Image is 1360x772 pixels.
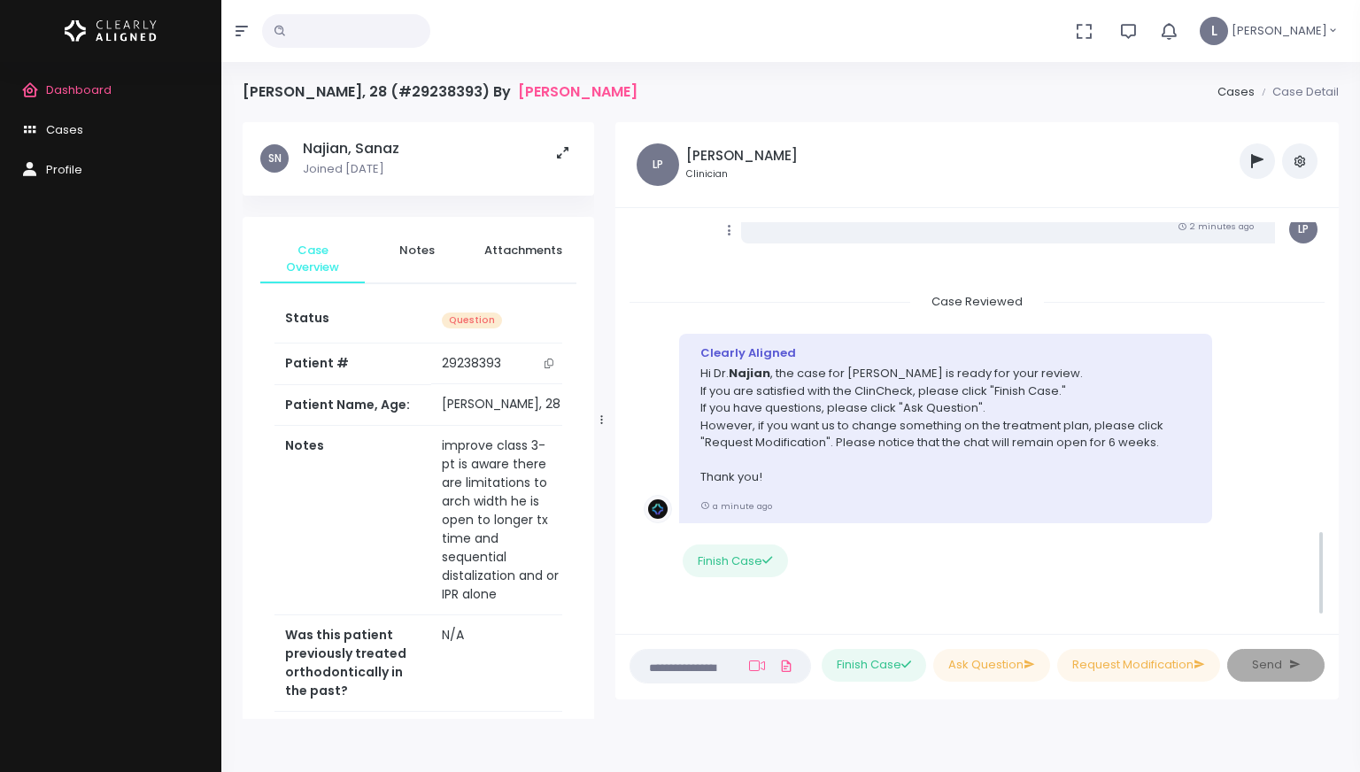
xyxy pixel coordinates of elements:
b: Najian [729,365,770,382]
a: Add Files [776,650,797,682]
li: Case Detail [1255,83,1339,101]
th: Patient Name, Age: [274,384,431,425]
span: L [1200,17,1228,45]
span: Dashboard [46,81,112,98]
span: Case Overview [274,242,351,276]
div: scrollable content [630,222,1325,616]
span: Case Reviewed [910,288,1044,315]
td: 29238393 [431,344,572,384]
small: a minute ago [700,500,772,512]
a: [PERSON_NAME] [518,83,637,100]
span: Profile [46,161,82,178]
img: Logo Horizontal [65,12,157,50]
small: 2 minutes ago [1178,220,1254,232]
p: Hi Dr. , the case for [PERSON_NAME] is ready for your review. If you are satisfied with the ClinC... [700,365,1192,486]
a: Cases [1217,83,1255,100]
h5: [PERSON_NAME] [686,148,798,164]
th: Status [274,298,431,344]
td: N/A [431,614,572,711]
span: Question [442,313,502,329]
div: Clearly Aligned [700,344,1192,362]
h4: [PERSON_NAME], 28 (#29238393) By [243,83,637,100]
a: Add Loom Video [746,659,769,673]
span: Cases [46,121,83,138]
span: [PERSON_NAME] [1232,22,1327,40]
span: LP [1289,215,1317,243]
td: [PERSON_NAME], 28 [431,384,572,425]
h5: Najian, Sanaz [303,140,399,158]
span: Notes [379,242,455,259]
button: Ask Question [933,649,1050,682]
th: Patient # [274,344,431,385]
p: Joined [DATE] [303,160,399,178]
td: improve class 3- pt is aware there are limitations to arch width he is open to longer tx time and... [431,425,572,614]
button: Request Modification [1057,649,1220,682]
th: Was this patient previously treated orthodontically in the past? [274,614,431,711]
span: SN [260,144,289,173]
small: Clinician [686,167,798,181]
th: Notes [274,425,431,614]
button: Finish Case [822,649,926,682]
div: scrollable content [243,122,594,719]
span: LP [637,143,679,186]
button: Finish Case [683,544,787,577]
span: Attachments [484,242,562,259]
